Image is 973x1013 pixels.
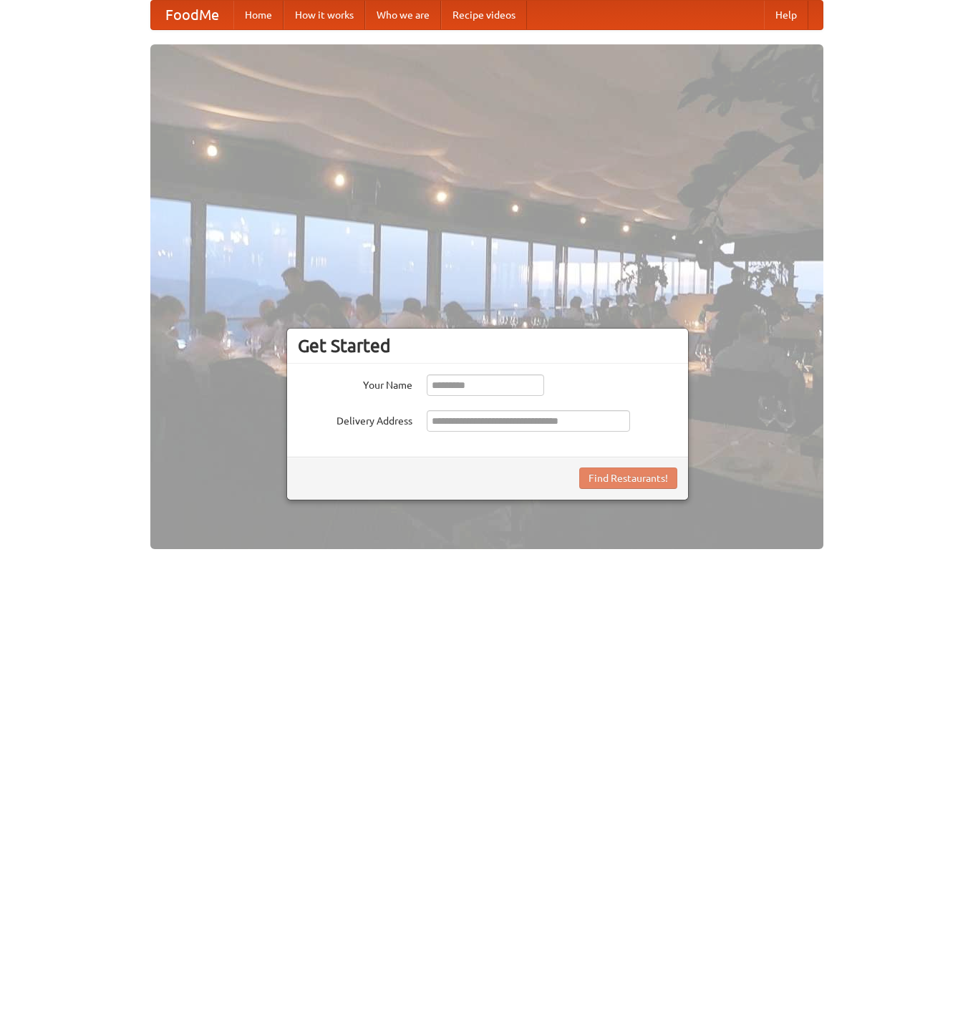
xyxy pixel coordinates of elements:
[441,1,527,29] a: Recipe videos
[764,1,808,29] a: Help
[298,410,412,428] label: Delivery Address
[233,1,284,29] a: Home
[298,374,412,392] label: Your Name
[151,1,233,29] a: FoodMe
[365,1,441,29] a: Who we are
[284,1,365,29] a: How it works
[579,467,677,489] button: Find Restaurants!
[298,335,677,357] h3: Get Started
